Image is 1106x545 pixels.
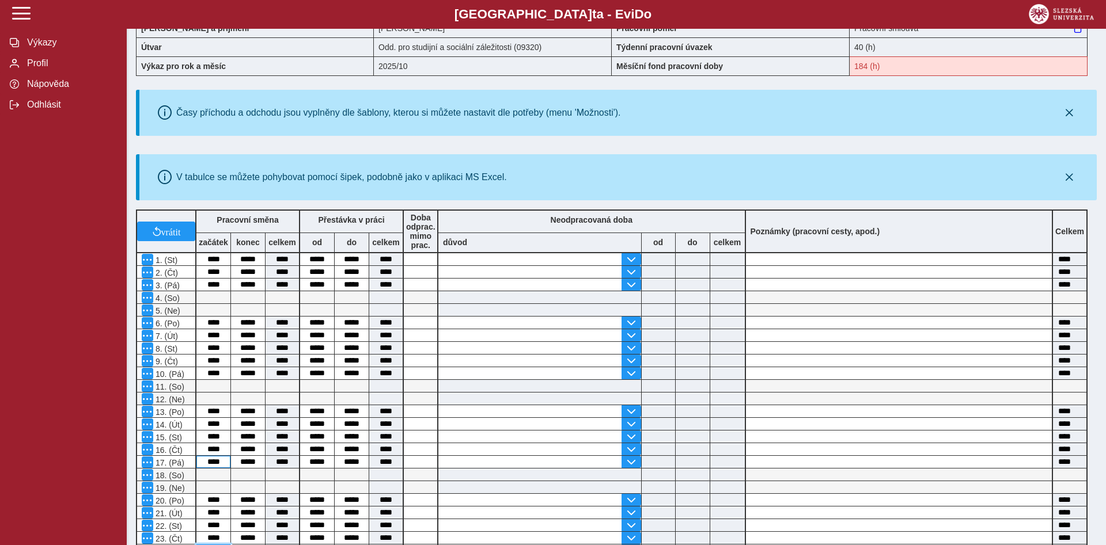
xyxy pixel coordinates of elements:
[141,62,226,71] b: Výkaz pro rok a měsíc
[153,357,178,366] span: 9. (Čt)
[153,294,180,303] span: 4. (So)
[24,79,117,89] span: Nápověda
[142,494,153,506] button: Menu
[850,56,1088,76] div: Fond pracovní doby (184 h) a součet hodin (183:20 h) se neshodují!
[231,238,265,247] b: konec
[318,215,384,224] b: Přestávka v práci
[24,37,117,48] span: Výkazy
[142,482,153,493] button: Menu
[153,268,178,277] span: 2. (Čt)
[153,395,185,404] span: 12. (Ne)
[153,496,184,505] span: 20. (Po)
[153,509,183,518] span: 21. (Út)
[746,227,885,236] b: Poznámky (pracovní cesty, apod.)
[142,406,153,417] button: Menu
[161,227,181,236] span: vrátit
[443,238,467,247] b: důvod
[153,281,180,290] span: 3. (Pá)
[153,369,184,379] span: 10. (Pá)
[153,331,178,341] span: 7. (Út)
[153,344,177,353] span: 8. (St)
[142,507,153,519] button: Menu
[142,418,153,430] button: Menu
[676,238,710,247] b: do
[642,238,675,247] b: od
[153,256,177,265] span: 1. (St)
[369,238,403,247] b: celkem
[644,7,652,21] span: o
[153,521,182,531] span: 22. (St)
[142,266,153,278] button: Menu
[217,215,278,224] b: Pracovní směna
[153,306,180,315] span: 5. (Ne)
[196,238,230,247] b: začátek
[153,420,183,429] span: 14. (Út)
[24,58,117,68] span: Profil
[592,7,596,21] span: t
[616,43,713,52] b: Týdenní pracovní úvazek
[142,342,153,354] button: Menu
[35,7,1071,22] b: [GEOGRAPHIC_DATA] a - Evi
[142,431,153,443] button: Menu
[153,433,182,442] span: 15. (St)
[24,100,117,110] span: Odhlásit
[142,444,153,455] button: Menu
[142,393,153,405] button: Menu
[142,330,153,341] button: Menu
[142,456,153,468] button: Menu
[142,355,153,367] button: Menu
[153,319,180,328] span: 6. (Po)
[153,407,184,417] span: 13. (Po)
[142,368,153,379] button: Menu
[710,238,745,247] b: celkem
[1029,4,1094,24] img: logo_web_su.png
[374,56,612,76] div: 2025/10
[142,469,153,481] button: Menu
[137,222,195,241] button: vrátit
[142,254,153,265] button: Menu
[153,471,184,480] span: 18. (So)
[142,304,153,316] button: Menu
[616,62,723,71] b: Měsíční fond pracovní doby
[850,37,1088,56] div: 40 (h)
[141,43,162,52] b: Útvar
[142,292,153,303] button: Menu
[266,238,299,247] b: celkem
[153,483,185,493] span: 19. (Ne)
[153,458,184,467] span: 17. (Pá)
[176,108,621,118] div: Časy příchodu a odchodu jsou vyplněny dle šablony, kterou si můžete nastavit dle potřeby (menu 'M...
[153,534,183,543] span: 23. (Čt)
[142,380,153,392] button: Menu
[1055,227,1084,236] b: Celkem
[300,238,334,247] b: od
[142,279,153,291] button: Menu
[142,317,153,329] button: Menu
[335,238,369,247] b: do
[153,382,184,391] span: 11. (So)
[406,213,435,250] b: Doba odprac. mimo prac.
[551,215,632,224] b: Neodpracovaná doba
[374,37,612,56] div: Odd. pro studijní a sociální záležitosti (09320)
[153,445,183,455] span: 16. (Čt)
[634,7,643,21] span: D
[142,520,153,531] button: Menu
[142,532,153,544] button: Menu
[176,172,507,182] div: V tabulce se můžete pohybovat pomocí šipek, podobně jako v aplikaci MS Excel.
